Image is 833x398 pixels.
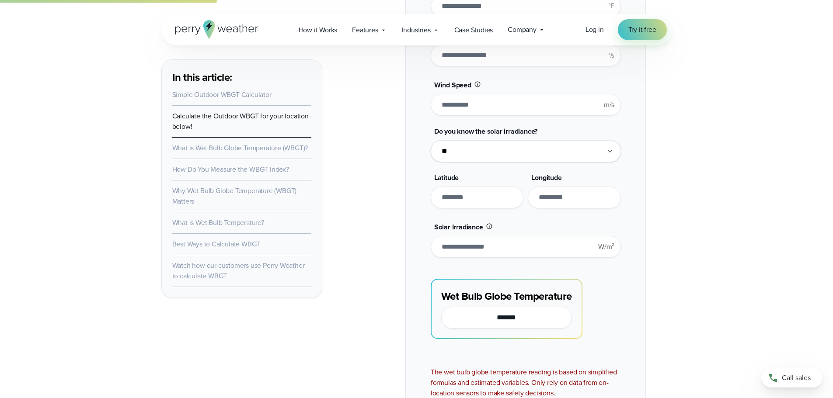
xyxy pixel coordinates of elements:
[172,90,272,100] a: Simple Outdoor WBGT Calculator
[172,70,311,84] h3: In this article:
[299,25,338,35] span: How it Works
[618,19,667,40] a: Try it free
[172,186,297,206] a: Why Wet Bulb Globe Temperature (WBGT) Matters
[291,21,345,39] a: How it Works
[761,368,823,388] a: Call sales
[172,111,309,132] a: Calculate the Outdoor WBGT for your location below!
[172,218,264,228] a: What is Wet Bulb Temperature?
[352,25,378,35] span: Features
[172,239,261,249] a: Best Ways to Calculate WBGT
[172,143,308,153] a: What is Wet Bulb Globe Temperature (WBGT)?
[628,24,656,35] span: Try it free
[508,24,537,35] span: Company
[434,80,471,90] span: Wind Speed
[402,25,431,35] span: Industries
[172,260,305,281] a: Watch how our customers use Perry Weather to calculate WBGT
[447,21,501,39] a: Case Studies
[531,173,561,183] span: Longitude
[586,24,604,35] a: Log in
[434,222,483,232] span: Solar Irradiance
[782,373,811,383] span: Call sales
[434,126,537,136] span: Do you know the solar irradiance?
[454,25,493,35] span: Case Studies
[172,164,289,174] a: How Do You Measure the WBGT Index?
[434,173,459,183] span: Latitude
